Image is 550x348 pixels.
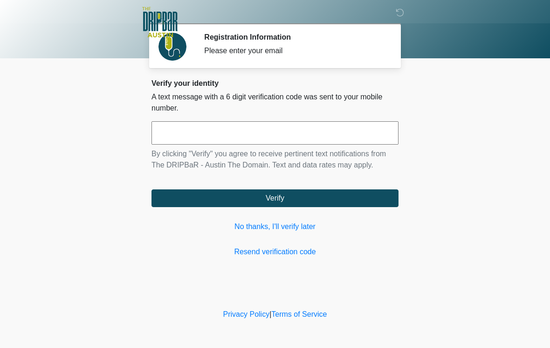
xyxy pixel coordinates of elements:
[151,79,399,88] h2: Verify your identity
[151,189,399,207] button: Verify
[158,33,186,61] img: Agent Avatar
[142,7,178,37] img: The DRIPBaR - Austin The Domain Logo
[151,221,399,232] a: No thanks, I'll verify later
[223,310,270,318] a: Privacy Policy
[151,91,399,114] p: A text message with a 6 digit verification code was sent to your mobile number.
[151,246,399,258] a: Resend verification code
[204,45,385,56] div: Please enter your email
[151,148,399,171] p: By clicking "Verify" you agree to receive pertinent text notifications from The DRIPBaR - Austin ...
[269,310,271,318] a: |
[271,310,327,318] a: Terms of Service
